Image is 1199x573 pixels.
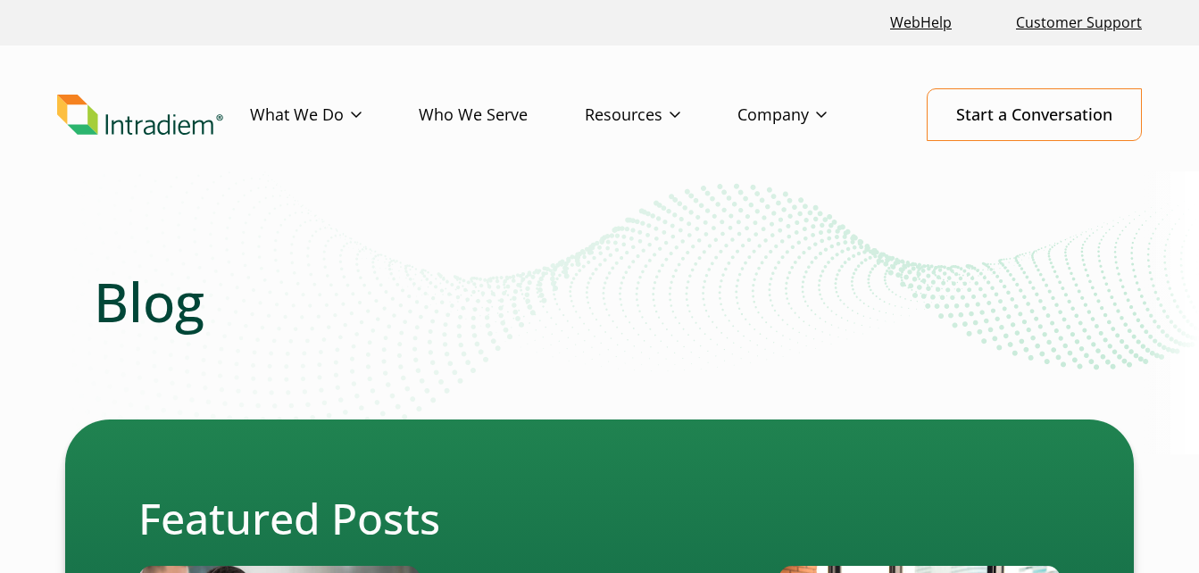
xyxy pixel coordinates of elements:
[419,89,585,141] a: Who We Serve
[138,493,1061,544] h2: Featured Posts
[927,88,1142,141] a: Start a Conversation
[585,89,737,141] a: Resources
[250,89,419,141] a: What We Do
[94,270,1105,334] h1: Blog
[883,4,959,42] a: Link opens in a new window
[57,95,223,136] img: Intradiem
[57,95,250,136] a: Link to homepage of Intradiem
[1009,4,1149,42] a: Customer Support
[737,89,884,141] a: Company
